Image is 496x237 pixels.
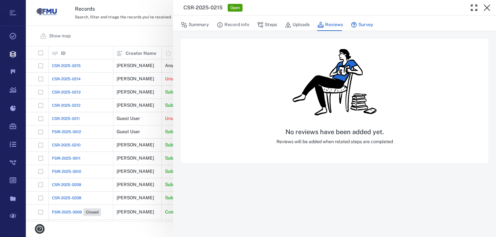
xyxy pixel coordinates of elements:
[351,19,373,31] button: Survey
[285,19,310,31] button: Uploads
[229,5,241,11] span: Open
[317,19,343,31] button: Reviews
[183,4,222,12] h3: CSR-2025-0215
[181,19,209,31] button: Summary
[217,19,249,31] button: Record info
[480,1,493,14] button: Close
[15,5,28,10] span: Help
[468,1,480,14] button: Toggle Fullscreen
[276,139,393,145] p: Reviews will be added when related steps are completed
[257,19,277,31] button: Steps
[276,128,393,136] h5: No reviews have been added yet.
